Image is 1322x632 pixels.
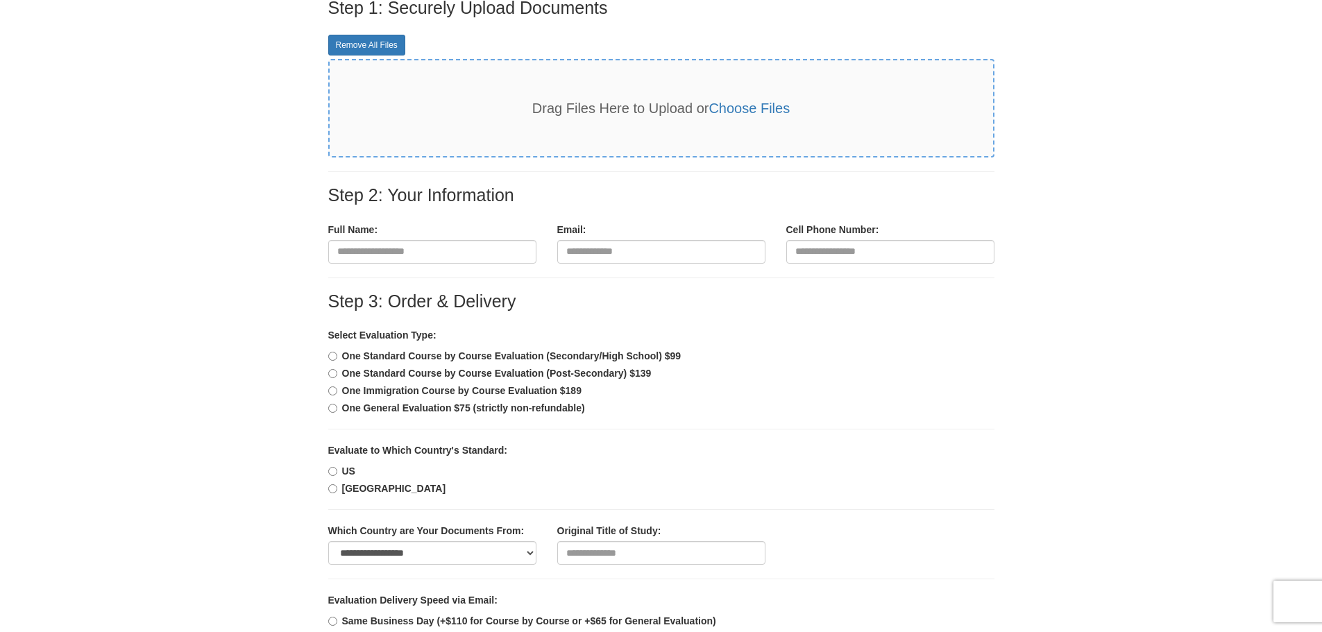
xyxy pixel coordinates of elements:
[328,445,507,456] b: Evaluate to Which Country's Standard:
[557,524,661,538] label: Original Title of Study:
[328,292,516,311] label: Step 3: Order & Delivery
[328,386,337,395] input: One Immigration Course by Course Evaluation $189
[328,467,337,476] input: US
[328,223,378,237] label: Full Name:
[342,385,582,396] b: One Immigration Course by Course Evaluation $189
[328,186,514,205] label: Step 2: Your Information
[342,466,355,477] b: US
[328,595,498,606] b: Evaluation Delivery Speed via Email:
[328,352,337,361] input: One Standard Course by Course Evaluation (Secondary/High School) $99
[1050,137,1322,632] iframe: LiveChat chat widget
[709,101,790,116] a: Choose Files
[342,350,681,361] b: One Standard Course by Course Evaluation (Secondary/High School) $99
[342,368,652,379] b: One Standard Course by Course Evaluation (Post-Secondary) $139
[328,524,525,538] label: Which Country are Your Documents From:
[328,35,405,55] a: Remove All Files
[328,369,337,378] input: One Standard Course by Course Evaluation (Post-Secondary) $139
[328,484,337,493] input: [GEOGRAPHIC_DATA]
[557,223,586,237] label: Email:
[328,330,437,341] b: Select Evaluation Type:
[532,101,790,116] span: Drag Files Here to Upload or
[328,617,337,626] input: Same Business Day (+$110 for Course by Course or +$65 for General Evaluation)
[342,402,585,413] b: One General Evaluation $75 (strictly non-refundable)
[342,483,446,494] b: [GEOGRAPHIC_DATA]
[786,223,879,237] label: Cell Phone Number:
[342,615,716,626] b: Same Business Day (+$110 for Course by Course or +$65 for General Evaluation)
[328,404,337,413] input: One General Evaluation $75 (strictly non-refundable)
